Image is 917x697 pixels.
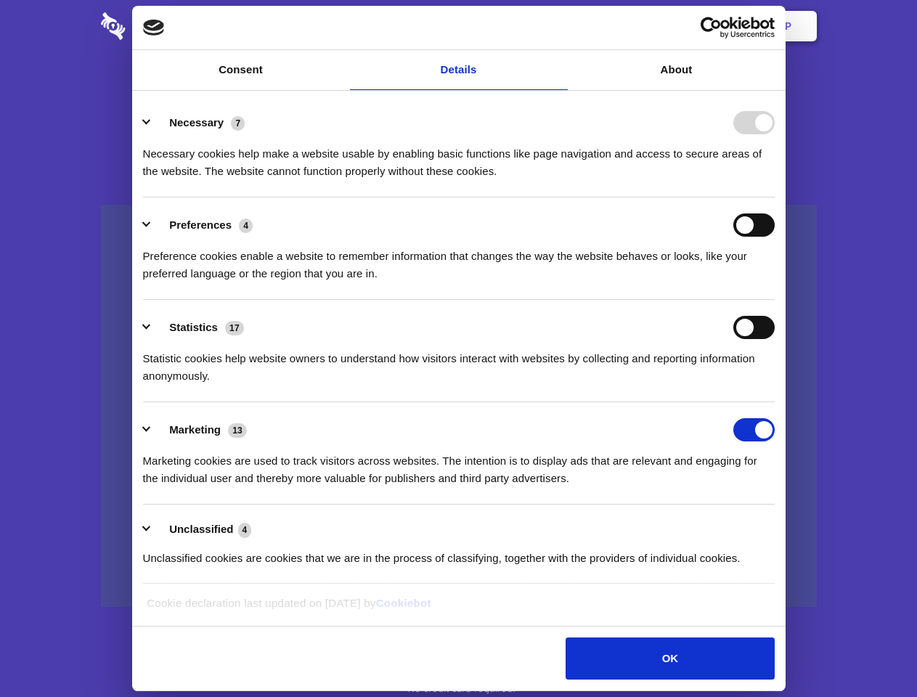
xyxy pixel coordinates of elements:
button: Preferences (4) [143,213,262,237]
span: 4 [239,219,253,233]
div: Statistic cookies help website owners to understand how visitors interact with websites by collec... [143,339,775,385]
button: Unclassified (4) [143,521,261,539]
label: Statistics [169,321,218,333]
a: About [568,50,786,90]
button: Statistics (17) [143,316,253,339]
span: 17 [225,321,244,335]
div: Cookie declaration last updated on [DATE] by [136,595,781,623]
iframe: Drift Widget Chat Controller [844,624,900,680]
div: Preference cookies enable a website to remember information that changes the way the website beha... [143,237,775,282]
a: Wistia video thumbnail [101,205,817,608]
div: Necessary cookies help make a website usable by enabling basic functions like page navigation and... [143,134,775,180]
img: logo [143,20,165,36]
img: logo-wordmark-white-trans-d4663122ce5f474addd5e946df7df03e33cb6a1c49d2221995e7729f52c070b2.svg [101,12,225,40]
span: 4 [238,523,252,537]
h1: Eliminate Slack Data Loss. [101,65,817,118]
span: 13 [228,423,247,438]
label: Necessary [169,116,224,129]
span: 7 [231,116,245,131]
a: Login [659,4,722,49]
label: Marketing [169,423,221,436]
a: Details [350,50,568,90]
a: Usercentrics Cookiebot - opens in a new window [648,17,775,38]
a: Cookiebot [376,597,431,609]
button: Marketing (13) [143,418,256,441]
div: Marketing cookies are used to track visitors across websites. The intention is to display ads tha... [143,441,775,487]
label: Preferences [169,219,232,231]
div: Unclassified cookies are cookies that we are in the process of classifying, together with the pro... [143,539,775,567]
a: Contact [589,4,656,49]
button: OK [566,637,774,680]
h4: Auto-redaction of sensitive data, encrypted data sharing and self-destructing private chats. Shar... [101,132,817,180]
button: Necessary (7) [143,111,254,134]
a: Consent [132,50,350,90]
a: Pricing [426,4,489,49]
